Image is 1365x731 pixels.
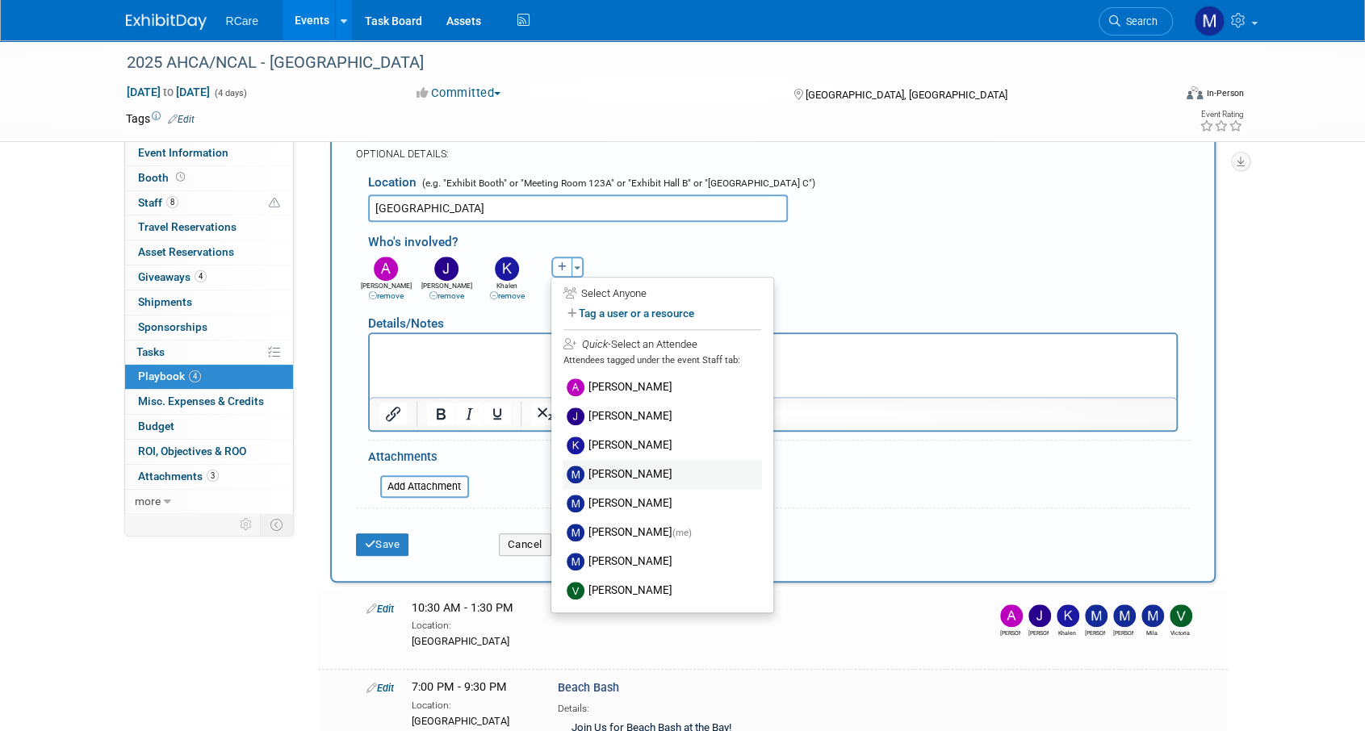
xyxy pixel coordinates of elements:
[563,336,761,353] div: -Select an Attendee
[567,437,584,454] img: K.jpg
[368,226,1190,253] div: Who's involved?
[481,281,534,302] div: Khalen
[189,370,201,382] span: 4
[567,582,584,599] img: V.jpg
[563,286,761,302] div: Select Anyone
[125,390,293,414] a: Misc. Expenses & Credits
[412,633,534,649] div: [GEOGRAPHIC_DATA]
[1028,604,1051,627] img: Jake Vattimo
[563,353,761,368] div: Attendees tagged under the event Staff tab:
[138,320,207,333] span: Sponsorships
[412,601,513,615] span: 10:30 AM - 1:30 PM
[125,265,293,290] a: Giveaways4
[563,547,762,576] label: [PERSON_NAME]
[213,88,247,98] span: (4 days)
[567,495,584,512] img: M.jpg
[125,240,293,265] a: Asset Reservations
[455,403,483,425] button: Italic
[360,281,412,302] div: [PERSON_NAME]
[563,489,762,518] label: [PERSON_NAME]
[484,403,511,425] button: Underline
[379,403,407,425] button: Insert/edit link
[563,373,762,402] label: [PERSON_NAME]
[138,270,207,283] span: Giveaways
[126,85,211,99] span: [DATE] [DATE]
[125,440,293,464] a: ROI, Objectives & ROO
[1194,6,1225,36] img: Mike Andolina
[1205,87,1243,99] div: In-Person
[138,196,178,209] span: Staff
[412,712,534,729] div: [GEOGRAPHIC_DATA]
[168,114,195,125] a: Edit
[366,603,394,615] a: Edit
[563,302,761,325] label: Tag a user or a resource
[567,378,584,396] img: A.jpg
[563,460,762,489] label: [PERSON_NAME]
[138,420,174,432] span: Budget
[226,15,258,27] span: RCare
[1199,111,1242,119] div: Event Rating
[1113,627,1133,637] div: Mike Andolina
[1170,627,1190,637] div: Victoria Hubbert
[135,495,161,508] span: more
[563,518,762,547] label: [PERSON_NAME]
[126,111,195,127] td: Tags
[260,514,293,535] td: Toggle Event Tabs
[1187,86,1203,99] img: Format-Inperson.png
[125,215,293,240] a: Travel Reservations
[412,616,534,633] div: Location:
[121,48,1149,77] div: 2025 AHCA/NCAL - [GEOGRAPHIC_DATA]
[495,257,519,281] img: K.jpg
[368,175,417,190] span: Location
[427,403,454,425] button: Bold
[195,270,207,282] span: 4
[567,466,584,483] img: M.jpg
[563,402,762,431] label: [PERSON_NAME]
[166,196,178,208] span: 8
[412,680,507,694] span: 7:00 PM - 9:30 PM
[558,602,638,616] span: BOOTH HOURS
[125,290,293,315] a: Shipments
[366,682,394,694] a: Edit
[374,257,398,281] img: A.jpg
[1170,604,1192,627] img: Victoria Hubbert
[125,191,293,215] a: Staff8
[582,338,608,350] i: Quick
[138,395,264,407] span: Misc. Expenses & Credits
[1057,604,1079,627] img: Khalen Ryberg
[125,166,293,190] a: Booth
[125,415,293,439] a: Budget
[672,526,692,537] span: (me)
[499,533,551,556] button: Cancel
[138,146,228,159] span: Event Information
[429,291,464,300] a: remove
[412,696,534,712] div: Location:
[138,295,192,308] span: Shipments
[125,465,293,489] a: Attachments3
[567,524,584,541] img: M.jpg
[531,403,559,425] button: Subscript
[434,257,458,281] img: J.jpg
[490,291,525,300] a: remove
[207,470,219,482] span: 3
[125,315,293,340] a: Sponsorships
[138,445,246,457] span: ROI, Objectives & ROO
[368,303,1178,332] div: Details/Notes
[1078,84,1244,108] div: Event Format
[1113,604,1136,627] img: Mike Andolina
[138,171,188,184] span: Booth
[1028,627,1049,637] div: Jake Vattimo
[125,141,293,165] a: Event Information
[1085,604,1107,627] img: Matthew Schraf
[125,490,293,514] a: more
[563,431,762,460] label: [PERSON_NAME]
[173,171,188,183] span: Booth not reserved yet
[369,291,404,300] a: remove
[806,89,1007,101] span: [GEOGRAPHIC_DATA], [GEOGRAPHIC_DATA]
[138,370,201,382] span: Playbook
[138,220,237,233] span: Travel Reservations
[563,576,762,605] label: [PERSON_NAME]
[419,178,815,189] span: (e.g. "Exhibit Booth" or "Meeting Room 123A" or "Exhibit Hall B" or "[GEOGRAPHIC_DATA] C")
[567,553,584,570] img: M.jpg
[1120,15,1158,27] span: Search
